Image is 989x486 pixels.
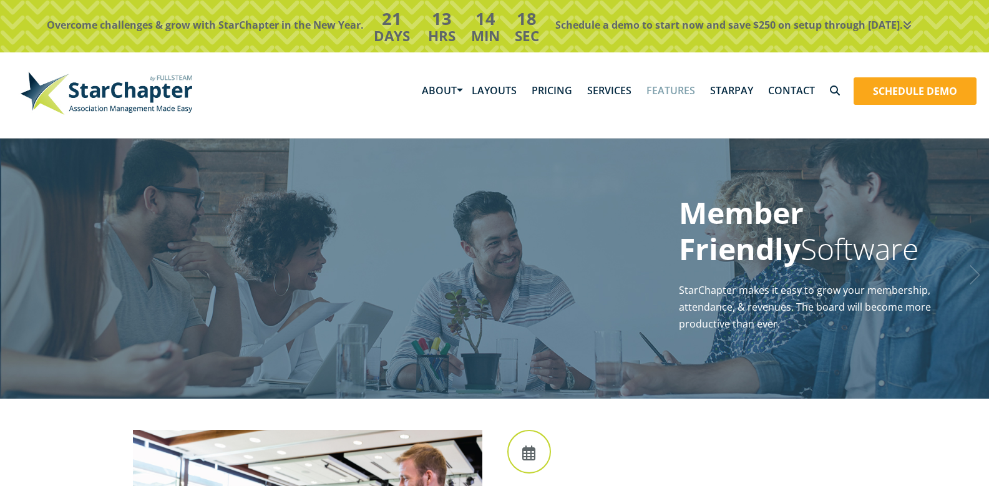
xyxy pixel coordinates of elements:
a: Pricing [524,71,580,110]
strong: Member Friendly [679,192,804,269]
h3: 14 [463,6,508,32]
h4: Hrs [420,26,463,47]
a: StarPay [703,71,761,110]
a: Schedule Demo [854,78,976,104]
p: Schedule a demo to start now and save $250 on setup through [DATE]. [555,19,967,31]
a: Services [580,71,639,110]
p: StarChapter makes it easy to grow your membership, attendance, & revenues. The board will become ... [679,282,961,333]
h3: 21 [364,6,420,32]
a: Layouts [464,71,524,110]
h3: 18 [508,6,546,32]
h4: Min [463,26,508,47]
img: StarChapter-with-Tagline-Main-500.jpg [12,65,200,121]
h4: Days [364,26,420,47]
h1: Software [679,195,961,266]
h4: Sec [508,26,546,47]
p: Overcome challenges & grow with StarChapter in the New Year. [9,19,364,31]
h3: 13 [420,6,463,32]
a: Next [970,256,989,288]
a: About [414,71,464,110]
a: Features [639,71,703,110]
a: Contact [761,71,822,110]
